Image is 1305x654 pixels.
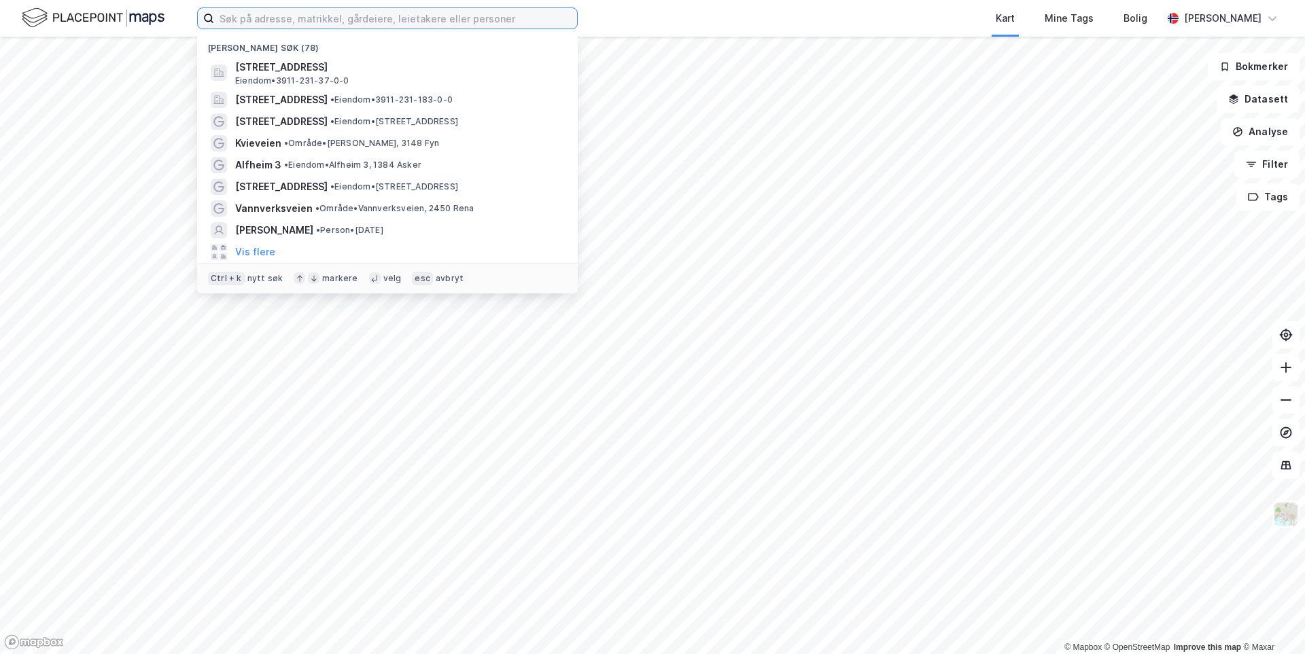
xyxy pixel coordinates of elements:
[235,92,328,108] span: [STREET_ADDRESS]
[1237,589,1305,654] div: Kontrollprogram for chat
[1234,151,1300,178] button: Filter
[383,273,402,284] div: velg
[1045,10,1094,26] div: Mine Tags
[235,59,561,75] span: [STREET_ADDRESS]
[235,113,328,130] span: [STREET_ADDRESS]
[412,272,433,285] div: esc
[1236,183,1300,211] button: Tags
[330,181,458,192] span: Eiendom • [STREET_ADDRESS]
[1237,589,1305,654] iframe: Chat Widget
[1208,53,1300,80] button: Bokmerker
[197,32,578,56] div: [PERSON_NAME] søk (78)
[316,225,383,236] span: Person • [DATE]
[1124,10,1147,26] div: Bolig
[322,273,358,284] div: markere
[330,94,334,105] span: •
[1221,118,1300,145] button: Analyse
[330,94,453,105] span: Eiendom • 3911-231-183-0-0
[315,203,474,214] span: Område • Vannverksveien, 2450 Rena
[235,135,281,151] span: Kvieveien
[330,116,334,126] span: •
[284,160,288,170] span: •
[284,160,421,170] span: Eiendom • Alfheim 3, 1384 Asker
[1184,10,1261,26] div: [PERSON_NAME]
[1217,86,1300,113] button: Datasett
[247,273,283,284] div: nytt søk
[315,203,319,213] span: •
[436,273,464,284] div: avbryt
[4,634,64,650] a: Mapbox homepage
[1064,642,1102,652] a: Mapbox
[1273,501,1299,527] img: Z
[284,138,439,149] span: Område • [PERSON_NAME], 3148 Fyn
[330,181,334,192] span: •
[330,116,458,127] span: Eiendom • [STREET_ADDRESS]
[996,10,1015,26] div: Kart
[208,272,245,285] div: Ctrl + k
[235,244,275,260] button: Vis flere
[284,138,288,148] span: •
[235,75,349,86] span: Eiendom • 3911-231-37-0-0
[1174,642,1241,652] a: Improve this map
[316,225,320,235] span: •
[235,157,281,173] span: Alfheim 3
[1104,642,1170,652] a: OpenStreetMap
[22,6,164,30] img: logo.f888ab2527a4732fd821a326f86c7f29.svg
[214,8,577,29] input: Søk på adresse, matrikkel, gårdeiere, leietakere eller personer
[235,179,328,195] span: [STREET_ADDRESS]
[235,200,313,217] span: Vannverksveien
[235,222,313,238] span: [PERSON_NAME]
